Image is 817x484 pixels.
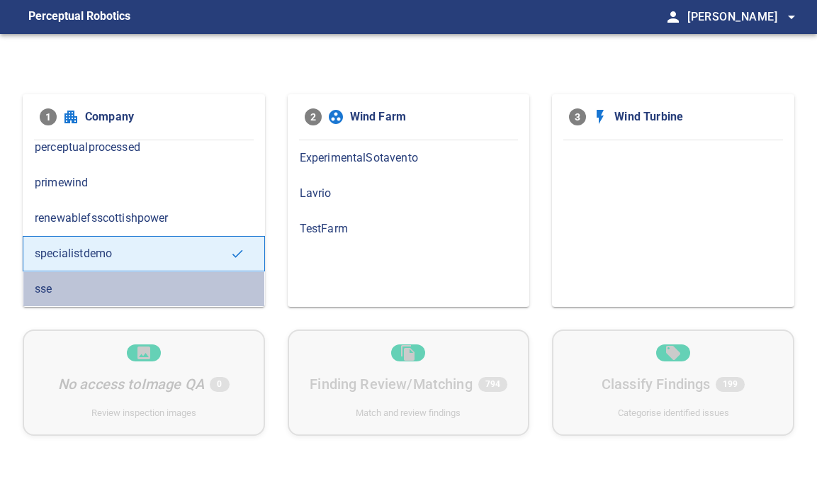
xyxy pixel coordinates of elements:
span: renewablefsscottishpower [35,210,253,227]
span: Lavrio [300,185,518,202]
div: specialistdemo [23,236,265,271]
span: TestFarm [300,220,518,237]
span: arrow_drop_down [783,9,800,26]
span: Company [85,108,248,125]
span: perceptualprocessed [35,139,253,156]
span: 2 [305,108,322,125]
span: sse [35,281,253,298]
div: Lavrio [288,176,530,211]
span: Wind Farm [350,108,513,125]
span: specialistdemo [35,245,230,262]
span: primewind [35,174,253,191]
span: ExperimentalSotavento [300,150,518,167]
div: primewind [23,165,265,201]
figcaption: Perceptual Robotics [28,6,130,28]
button: [PERSON_NAME] [682,3,800,31]
div: renewablefsscottishpower [23,201,265,236]
span: 1 [40,108,57,125]
span: Wind Turbine [614,108,777,125]
div: TestFarm [288,211,530,247]
div: perceptualprocessed [23,130,265,165]
span: 3 [569,108,586,125]
span: person [665,9,682,26]
div: ExperimentalSotavento [288,140,530,176]
span: [PERSON_NAME] [687,7,800,27]
div: sse [23,271,265,307]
